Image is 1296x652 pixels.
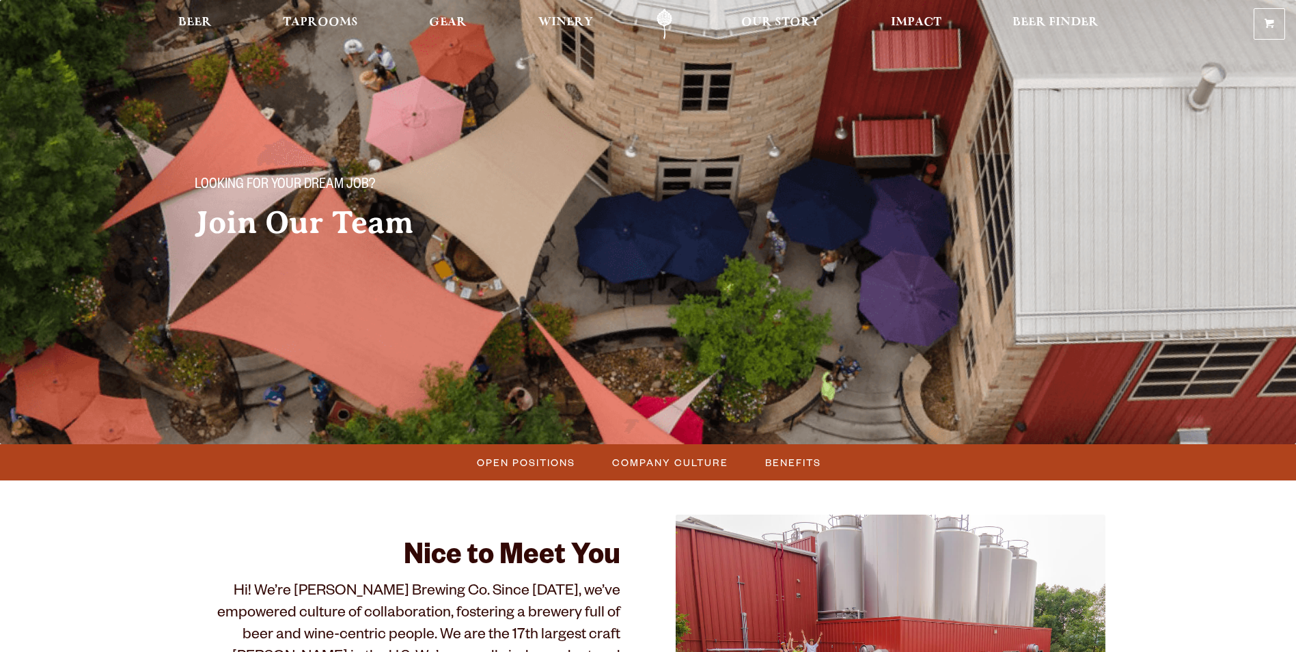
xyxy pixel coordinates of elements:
span: Open Positions [477,452,575,472]
a: Company Culture [604,452,735,472]
span: Beer Finder [1012,17,1099,28]
span: Benefits [765,452,821,472]
a: Beer Finder [1004,9,1107,40]
span: Taprooms [283,17,358,28]
span: Beer [178,17,212,28]
span: Winery [538,17,593,28]
a: Odell Home [639,9,690,40]
h2: Join Our Team [195,206,621,240]
h2: Nice to Meet You [191,542,621,575]
span: Impact [891,17,941,28]
span: Gear [429,17,467,28]
a: Gear [420,9,475,40]
span: Our Story [741,17,820,28]
span: Looking for your dream job? [195,177,375,195]
a: Beer [169,9,221,40]
a: Open Positions [469,452,582,472]
a: Taprooms [274,9,367,40]
span: Company Culture [612,452,728,472]
a: Benefits [757,452,828,472]
a: Winery [529,9,602,40]
a: Impact [882,9,950,40]
a: Our Story [732,9,829,40]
